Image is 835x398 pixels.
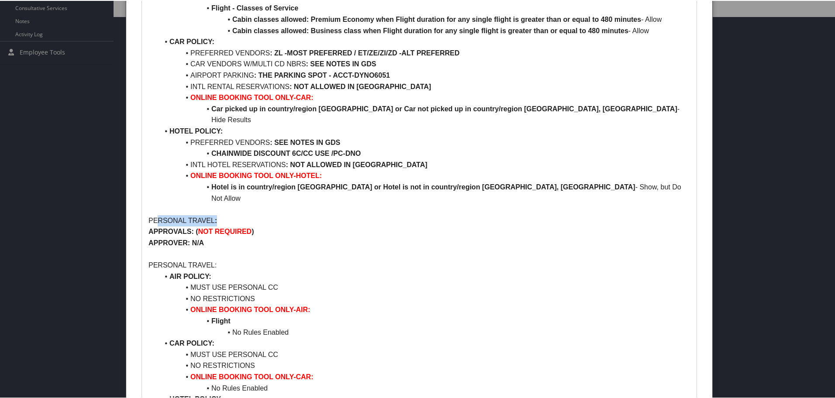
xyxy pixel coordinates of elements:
li: - Allow [159,13,690,24]
strong: : SEE NOTES IN GDS [270,138,340,145]
li: MUST USE PERSONAL CC [159,348,690,360]
li: - Show, but Do Not Allow [159,181,690,203]
strong: APPROVALS: [148,227,194,234]
li: INTL RENTAL RESERVATIONS [159,80,690,92]
strong: Cabin classes allowed: Premium Economy when Flight duration for any single flight is greater than... [232,15,641,22]
strong: : SEE NOTES IN GDS [306,59,376,67]
strong: Flight [211,316,231,324]
strong: : THE PARKING SPOT - ACCT-DYNO6051 [254,71,390,78]
strong: APPROVER: N/A [148,238,204,246]
strong: : [215,216,217,223]
strong: ) [252,227,254,234]
li: AIRPORT PARKING [159,69,690,80]
strong: CHAINWIDE DISCOUNT 6C/CC USE /PC-DNO [211,149,361,156]
li: MUST USE PERSONAL CC [159,281,690,292]
strong: CAR POLICY: [169,339,214,346]
li: CAR VENDORS W/MULTI CD NBRS [159,58,690,69]
li: PREFERRED VENDORS [159,47,690,58]
strong: ONLINE BOOKING TOOL ONLY-CAR: [190,372,314,380]
strong: ONLINE BOOKING TOOL ONLY-CAR: [190,93,314,100]
p: PERSONAL TRAVEL: [148,259,690,270]
strong: HOTEL POLICY: [169,127,223,134]
strong: : NOT ALLOWED IN [GEOGRAPHIC_DATA] [286,160,427,168]
li: No Rules Enabled [159,382,690,393]
strong: Flight - Classes of Service [211,3,298,11]
strong: NOT REQUIRED [198,227,252,234]
strong: Cabin classes allowed: Business class when Flight duration for any single flight is greater than ... [232,26,628,34]
strong: ZL -MOST PREFERRED / ET/ZE/ZI/ZD -ALT PREFERRED [274,48,459,56]
li: PREFERRED VENDORS [159,136,690,148]
strong: ONLINE BOOKING TOOL ONLY-AIR: [190,305,310,312]
li: NO RESTRICTIONS [159,292,690,304]
strong: : NOT ALLOWED IN [GEOGRAPHIC_DATA] [290,82,431,89]
li: - Hide Results [159,103,690,125]
strong: AIR POLICY: [169,272,211,279]
strong: Hotel is in country/region [GEOGRAPHIC_DATA] or Hotel is not in country/region [GEOGRAPHIC_DATA],... [211,182,635,190]
li: NO RESTRICTIONS [159,359,690,371]
li: No Rules Enabled [159,326,690,337]
li: INTL HOTEL RESERVATIONS [159,158,690,170]
strong: ONLINE BOOKING TOOL ONLY-HOTEL: [190,171,322,178]
strong: : [270,48,272,56]
strong: CAR POLICY: [169,37,214,45]
strong: ( [196,227,198,234]
li: - Allow [159,24,690,36]
strong: Car picked up in country/region [GEOGRAPHIC_DATA] or Car not picked up in country/region [GEOGRAP... [211,104,677,112]
p: PERSONAL TRAVEL [148,214,690,226]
